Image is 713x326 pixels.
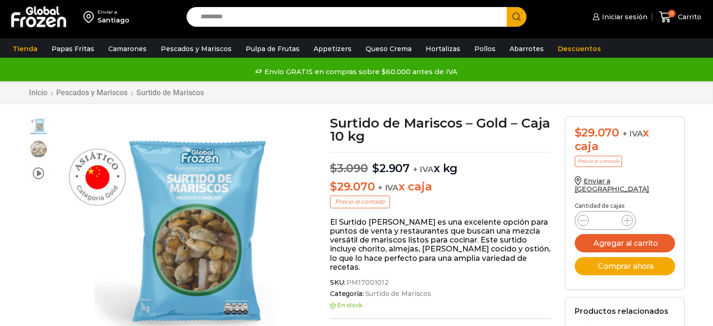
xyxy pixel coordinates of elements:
bdi: 2.907 [372,161,410,175]
a: Inicio [29,88,48,97]
div: Enviar a [98,9,129,15]
p: x kg [330,152,551,175]
h1: Surtido de Mariscos – Gold – Caja 10 kg [330,116,551,143]
a: Surtido de Mariscos [136,88,204,97]
nav: Breadcrumb [29,88,204,97]
a: Enviar a [GEOGRAPHIC_DATA] [575,177,650,193]
span: + IVA [413,165,434,174]
span: $ [330,180,337,193]
img: address-field-icon.svg [83,9,98,25]
button: Agregar al carrito [575,234,675,252]
span: surtido-gold [29,117,48,136]
div: x caja [575,126,675,153]
bdi: 29.070 [575,126,619,139]
bdi: 29.070 [330,180,375,193]
span: + IVA [623,129,643,138]
a: Hortalizas [421,40,465,58]
span: $ [330,161,337,175]
div: Santiago [98,15,129,25]
a: Papas Fritas [47,40,99,58]
a: Abarrotes [505,40,548,58]
span: + IVA [378,183,398,192]
h2: Productos relacionados [575,307,668,316]
button: Comprar ahora [575,257,675,275]
a: Surtido de Mariscos [364,290,431,298]
a: Pulpa de Frutas [241,40,304,58]
a: Camarones [104,40,151,58]
span: $ [372,161,379,175]
p: Cantidad de cajas [575,203,675,209]
span: SKU: [330,279,551,287]
span: Carrito [675,12,701,22]
span: Categoría: [330,290,551,298]
a: Iniciar sesión [590,8,647,26]
span: 0 [668,10,675,17]
span: $ [575,126,582,139]
a: Appetizers [309,40,356,58]
bdi: 3.090 [330,161,368,175]
p: Precio al contado [575,156,622,167]
span: surtido de marisco gold [29,140,48,159]
input: Product quantity [596,214,614,227]
p: En stock [330,302,551,309]
p: El Surtido [PERSON_NAME] es una excelente opción para puntos de venta y restaurantes que buscan u... [330,218,551,272]
a: Queso Crema [361,40,416,58]
p: x caja [330,180,551,194]
a: Descuentos [553,40,606,58]
a: Tienda [8,40,42,58]
a: Pescados y Mariscos [56,88,128,97]
span: PM17001012 [345,279,389,287]
a: 0 Carrito [657,6,704,28]
button: Search button [507,7,526,27]
a: Pescados y Mariscos [156,40,236,58]
a: Pollos [470,40,500,58]
span: Iniciar sesión [600,12,647,22]
p: Precio al contado [330,196,390,208]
